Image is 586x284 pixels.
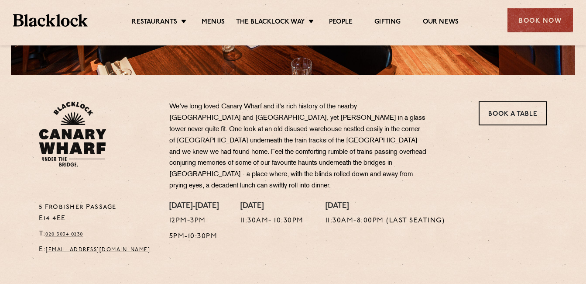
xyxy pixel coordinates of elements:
a: Menus [202,18,225,28]
a: Restaurants [132,18,177,28]
img: BL_CW_Logo_Website.svg [39,101,106,167]
p: 11:30am-8:00pm (Last Seating) [326,215,445,227]
div: Book Now [507,8,573,32]
h4: [DATE] [240,202,304,211]
p: 12pm-3pm [169,215,219,227]
a: 020 3034 0230 [45,232,83,237]
a: [EMAIL_ADDRESS][DOMAIN_NAME] [46,247,150,253]
a: Gifting [374,18,401,28]
p: 5 Frobisher Passage E14 4EE [39,202,156,225]
a: The Blacklock Way [236,18,305,28]
p: T: [39,229,156,240]
a: People [329,18,353,28]
h4: [DATE] [326,202,445,211]
p: E: [39,244,156,256]
p: 11:30am- 10:30pm [240,215,304,227]
a: Book a Table [479,101,547,125]
h4: [DATE]-[DATE] [169,202,219,211]
p: 5pm-10:30pm [169,231,219,242]
img: BL_Textured_Logo-footer-cropped.svg [13,14,88,27]
a: Our News [423,18,459,28]
p: We’ve long loved Canary Wharf and it's rich history of the nearby [GEOGRAPHIC_DATA] and [GEOGRAPH... [169,101,427,192]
